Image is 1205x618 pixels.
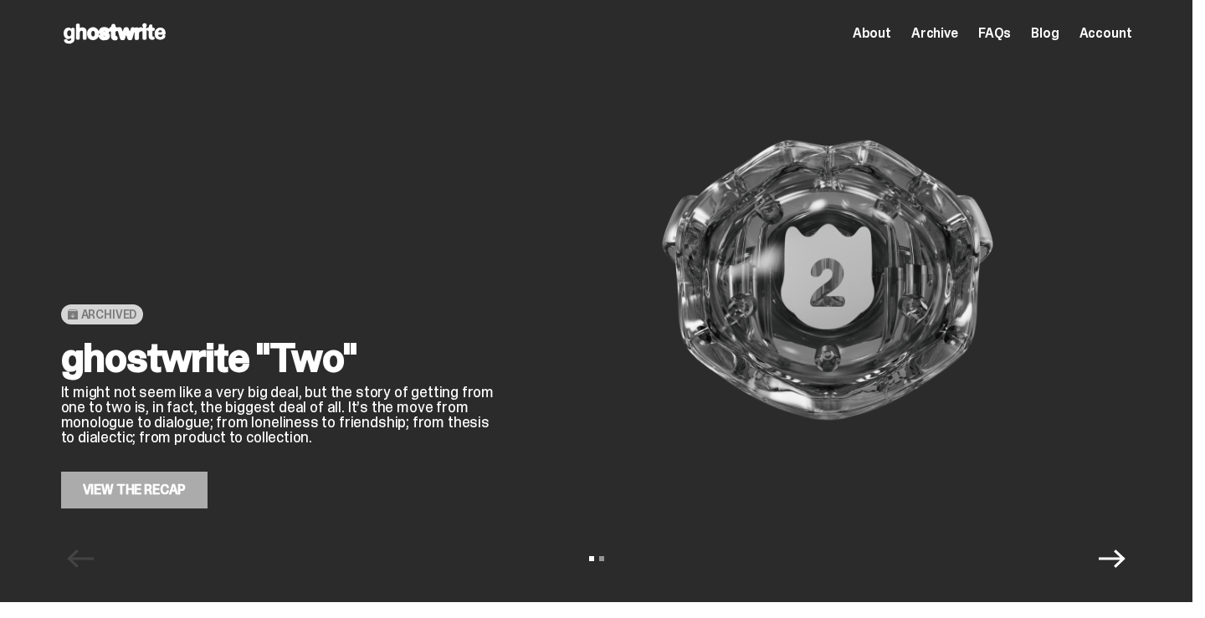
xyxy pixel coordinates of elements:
[523,52,1132,508] img: ghostwrite "Two"
[1031,27,1059,40] a: Blog
[61,385,496,445] p: It might not seem like a very big deal, but the story of getting from one to two is, in fact, the...
[1079,27,1132,40] a: Account
[599,556,604,561] button: View slide 2
[853,27,891,40] a: About
[61,472,208,508] a: View the Recap
[911,27,958,40] a: Archive
[978,27,1011,40] a: FAQs
[1099,545,1126,572] button: Next
[61,338,496,378] h2: ghostwrite "Two"
[589,556,594,561] button: View slide 1
[81,308,137,321] span: Archived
